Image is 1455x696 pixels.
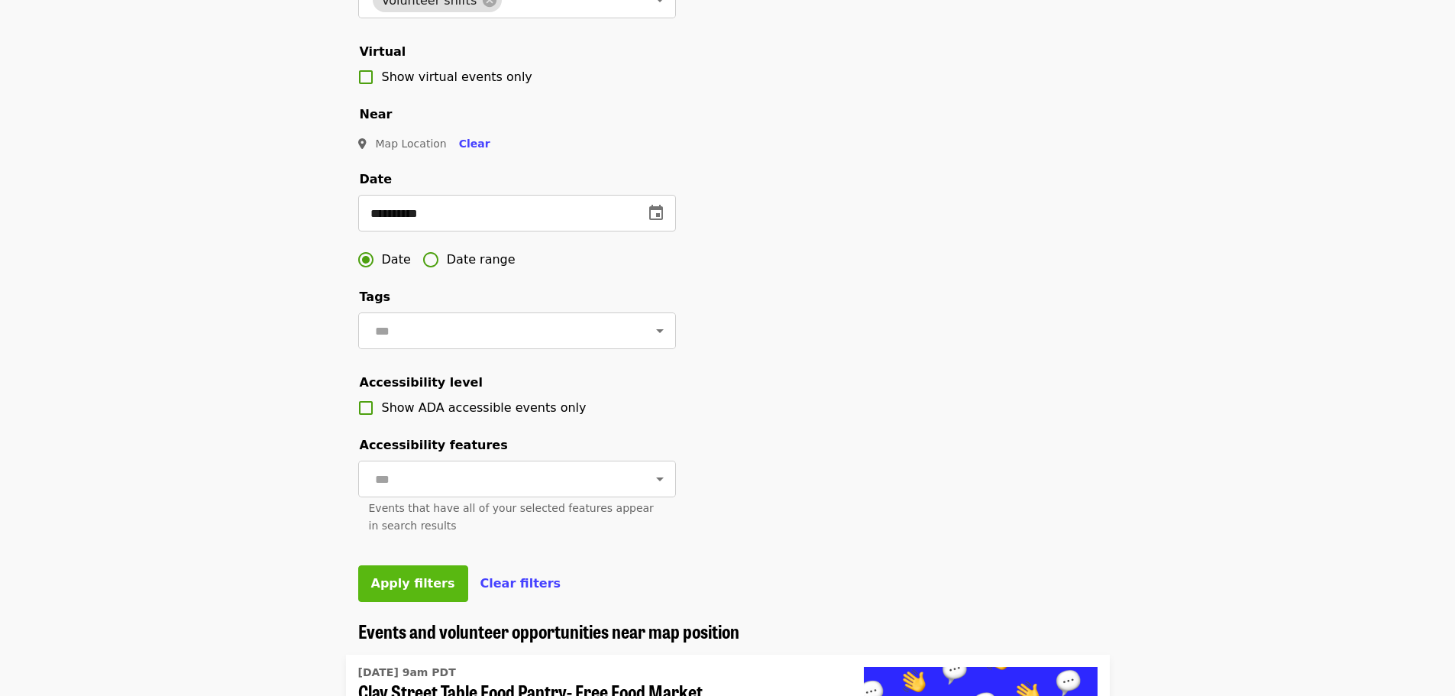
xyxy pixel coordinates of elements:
i: map-marker-alt icon [358,138,367,151]
span: Date [360,172,393,186]
span: Date range [447,251,516,269]
button: Apply filters [358,565,468,602]
span: Show virtual events only [382,70,532,84]
button: Clear filters [480,575,561,593]
span: Apply filters [371,576,455,591]
button: Clear [447,130,503,158]
span: Near [360,107,393,121]
time: [DATE] 9am PDT [358,665,456,681]
span: Date [382,251,411,269]
span: Accessibility features [360,438,508,452]
button: Open [649,468,671,490]
span: Clear filters [480,576,561,591]
span: Events and volunteer opportunities near map position [358,617,739,644]
span: Events that have all of your selected features appear in search results [369,502,654,532]
span: Map Location [376,138,447,150]
span: Show ADA accessible events only [382,400,587,415]
button: change date [638,195,674,231]
span: Clear [459,138,490,150]
span: Virtual [360,44,406,59]
span: Tags [360,290,391,304]
span: Accessibility level [360,375,483,390]
button: Open [649,320,671,342]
